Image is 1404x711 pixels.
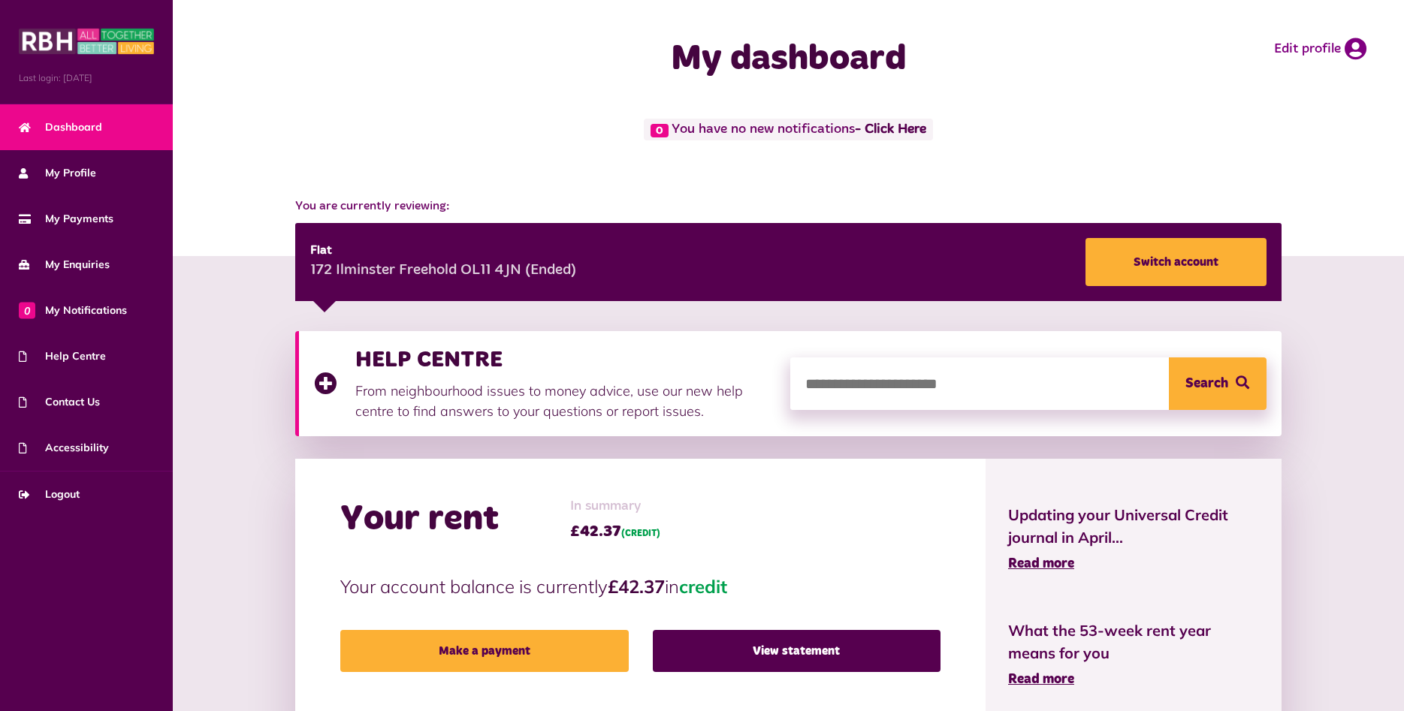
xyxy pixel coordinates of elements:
h3: HELP CENTRE [355,346,775,373]
span: Updating your Universal Credit journal in April... [1008,504,1259,549]
span: Dashboard [19,119,102,135]
span: You have no new notifications [644,119,933,140]
a: Edit profile [1274,38,1366,60]
span: In summary [570,496,660,517]
span: My Payments [19,211,113,227]
a: Make a payment [340,630,628,672]
a: View statement [653,630,941,672]
div: 172 Ilminster Freehold OL11 4JN (Ended) [310,260,576,282]
p: From neighbourhood issues to money advice, use our new help centre to find answers to your questi... [355,381,775,421]
p: Your account balance is currently in [340,573,941,600]
span: My Enquiries [19,257,110,273]
span: Logout [19,487,80,502]
span: Accessibility [19,440,109,456]
span: (CREDIT) [621,529,660,538]
a: Switch account [1085,238,1267,286]
span: credit [679,575,727,598]
span: Search [1185,357,1228,410]
img: MyRBH [19,26,154,56]
span: £42.37 [570,520,660,543]
a: - Click Here [855,123,926,137]
span: You are currently reviewing: [295,197,1281,215]
a: Updating your Universal Credit journal in April... Read more [1008,504,1259,574]
strong: £42.37 [608,575,665,598]
span: My Profile [19,165,96,181]
div: Flat [310,242,576,260]
button: Search [1169,357,1267,410]
span: Read more [1008,557,1074,571]
span: Help Centre [19,348,106,364]
span: 0 [651,124,669,137]
span: 0 [19,302,35,318]
h2: Your rent [340,498,499,541]
span: What the 53-week rent year means for you [1008,619,1259,664]
span: My Notifications [19,303,127,318]
a: What the 53-week rent year means for you Read more [1008,619,1259,690]
span: Contact Us [19,394,100,410]
span: Read more [1008,673,1074,686]
h1: My dashboard [496,38,1082,81]
span: Last login: [DATE] [19,71,154,85]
